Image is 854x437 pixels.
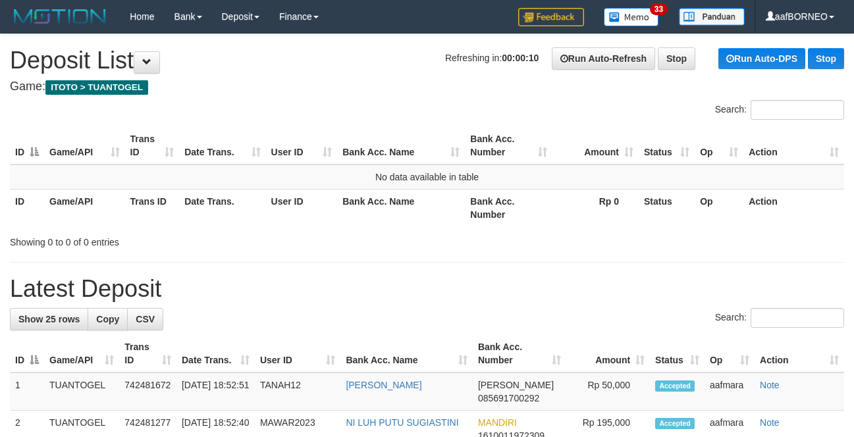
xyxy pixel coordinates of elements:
[655,380,695,392] span: Accepted
[346,417,458,428] a: NI LUH PUTU SUGIASTINI
[10,80,844,93] h4: Game:
[695,127,743,165] th: Op: activate to sort column ascending
[751,100,844,120] input: Search:
[10,335,44,373] th: ID: activate to sort column descending
[465,127,552,165] th: Bank Acc. Number: activate to sort column ascending
[650,3,668,15] span: 33
[179,127,265,165] th: Date Trans.: activate to sort column ascending
[808,48,844,69] a: Stop
[552,189,639,226] th: Rp 0
[119,335,176,373] th: Trans ID: activate to sort column ascending
[478,393,539,403] span: Copy 085691700292 to clipboard
[695,189,743,226] th: Op
[44,335,119,373] th: Game/API: activate to sort column ascending
[743,127,844,165] th: Action: activate to sort column ascending
[119,373,176,411] td: 742481672
[715,308,844,328] label: Search:
[10,47,844,74] h1: Deposit List
[502,53,539,63] strong: 00:00:10
[10,127,44,165] th: ID: activate to sort column descending
[45,80,148,95] span: ITOTO > TUANTOGEL
[88,308,128,330] a: Copy
[255,335,340,373] th: User ID: activate to sort column ascending
[10,165,844,190] td: No data available in table
[346,380,421,390] a: [PERSON_NAME]
[125,189,180,226] th: Trans ID
[340,335,473,373] th: Bank Acc. Name: activate to sort column ascending
[518,8,584,26] img: Feedback.jpg
[337,189,465,226] th: Bank Acc. Name
[176,373,255,411] td: [DATE] 18:52:51
[604,8,659,26] img: Button%20Memo.svg
[176,335,255,373] th: Date Trans.: activate to sort column ascending
[255,373,340,411] td: TANAH12
[566,335,650,373] th: Amount: activate to sort column ascending
[478,417,517,428] span: MANDIRI
[96,314,119,324] span: Copy
[10,276,844,302] h1: Latest Deposit
[44,189,125,226] th: Game/API
[760,380,780,390] a: Note
[44,373,119,411] td: TUANTOGEL
[705,335,755,373] th: Op: activate to sort column ascending
[478,380,554,390] span: [PERSON_NAME]
[125,127,180,165] th: Trans ID: activate to sort column ascending
[679,8,745,26] img: panduan.png
[337,127,465,165] th: Bank Acc. Name: activate to sort column ascending
[760,417,780,428] a: Note
[44,127,125,165] th: Game/API: activate to sort column ascending
[650,335,705,373] th: Status: activate to sort column ascending
[465,189,552,226] th: Bank Acc. Number
[718,48,805,69] a: Run Auto-DPS
[10,373,44,411] td: 1
[10,7,110,26] img: MOTION_logo.png
[705,373,755,411] td: aafmara
[445,53,539,63] span: Refreshing in:
[715,100,844,120] label: Search:
[655,418,695,429] span: Accepted
[566,373,650,411] td: Rp 50,000
[639,127,695,165] th: Status: activate to sort column ascending
[10,230,346,249] div: Showing 0 to 0 of 0 entries
[18,314,80,324] span: Show 25 rows
[266,189,338,226] th: User ID
[658,47,695,70] a: Stop
[755,335,844,373] th: Action: activate to sort column ascending
[743,189,844,226] th: Action
[179,189,265,226] th: Date Trans.
[136,314,155,324] span: CSV
[266,127,338,165] th: User ID: activate to sort column ascending
[473,335,566,373] th: Bank Acc. Number: activate to sort column ascending
[127,308,163,330] a: CSV
[10,189,44,226] th: ID
[552,127,639,165] th: Amount: activate to sort column ascending
[10,308,88,330] a: Show 25 rows
[751,308,844,328] input: Search:
[639,189,695,226] th: Status
[552,47,655,70] a: Run Auto-Refresh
